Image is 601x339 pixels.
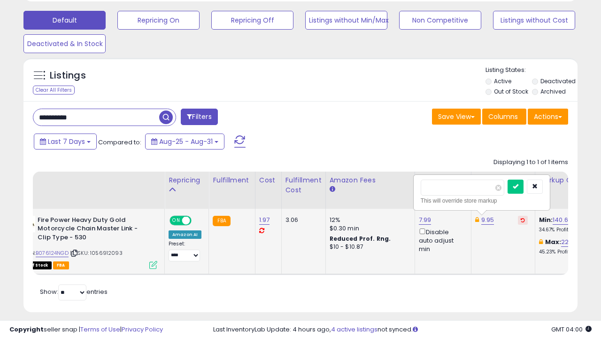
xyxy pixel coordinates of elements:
div: Clear All Filters [33,86,75,95]
span: Columns [488,112,518,121]
strong: Copyright [9,325,44,334]
a: 1.97 [259,215,270,225]
div: 12% [330,216,408,224]
label: Deactivated [540,77,576,85]
div: This will override store markup [421,196,543,205]
a: 140.61 [553,215,570,225]
b: Reduced Prof. Rng. [330,235,391,243]
button: Last 7 Days [34,134,97,150]
div: $0.30 min [330,224,408,233]
span: FBA [53,261,69,269]
a: Terms of Use [80,325,120,334]
div: Title [14,175,161,185]
div: Repricing [169,175,205,185]
div: Fulfillment Cost [285,175,322,195]
button: Filters [181,109,217,125]
div: Fulfillment [213,175,251,185]
span: | SKU: 1056912093 [70,249,123,257]
a: B076124NGD [36,249,69,257]
label: Active [494,77,511,85]
p: Listing States: [485,66,578,75]
a: 228.43 [561,237,582,247]
span: Aug-25 - Aug-31 [159,137,213,146]
b: Fire Power Heavy Duty Gold Motorcycle Chain Master Link - Clip Type - 530 [38,216,152,244]
span: Compared to: [98,138,141,147]
a: 4 active listings [331,325,378,334]
span: Last 7 Days [48,137,85,146]
button: Default [23,11,106,30]
div: seller snap | | [9,325,163,334]
b: Max: [545,237,562,246]
button: Save View [432,109,481,125]
a: 9.95 [481,215,494,225]
button: Actions [528,109,568,125]
small: Amazon Fees. [330,185,335,194]
a: 7.99 [419,215,431,225]
button: Listings without Min/Max [305,11,387,30]
button: Listings without Cost [493,11,575,30]
small: FBA [213,216,230,226]
a: Privacy Policy [122,325,163,334]
button: Columns [482,109,526,125]
button: Aug-25 - Aug-31 [145,134,224,150]
span: All listings that are currently out of stock and unavailable for purchase on Amazon [16,261,52,269]
span: OFF [190,216,205,224]
div: 3.06 [285,216,318,224]
button: Deactivated & In Stock [23,34,106,53]
div: Preset: [169,241,201,262]
button: Non Competitive [399,11,481,30]
span: Show: entries [40,287,108,296]
div: $10 - $10.87 [330,243,408,251]
div: Amazon Fees [330,175,411,185]
div: Displaying 1 to 1 of 1 items [493,158,568,167]
button: Repricing Off [211,11,293,30]
div: Cost [259,175,277,185]
b: Min: [539,215,553,224]
span: 2025-09-9 04:00 GMT [551,325,592,334]
div: Amazon AI [169,230,201,239]
label: Out of Stock [494,87,528,95]
div: Disable auto adjust min [419,227,464,254]
div: Last InventoryLab Update: 4 hours ago, not synced. [213,325,592,334]
label: Archived [540,87,566,95]
h5: Listings [50,69,86,82]
span: ON [170,216,182,224]
button: Repricing On [117,11,200,30]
